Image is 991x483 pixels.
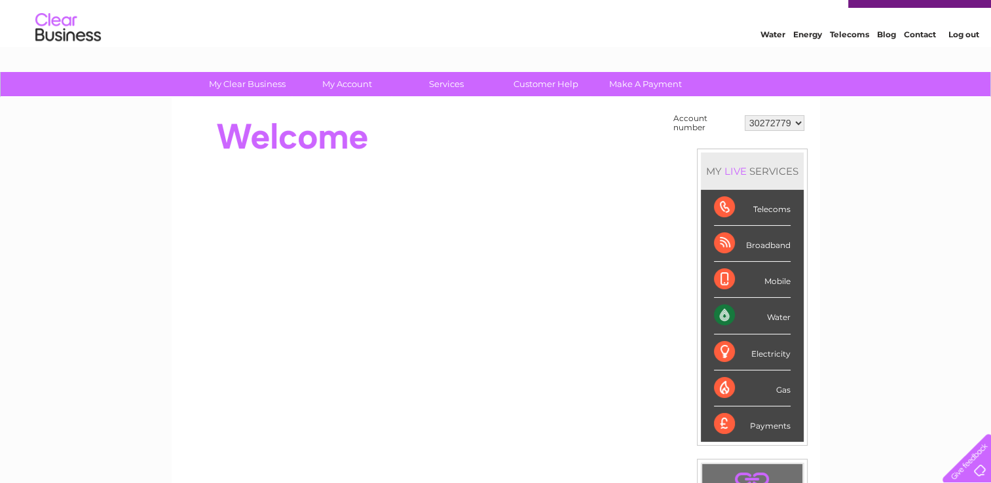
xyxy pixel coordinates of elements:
a: Telecoms [830,56,869,65]
div: Payments [714,406,791,442]
div: Electricity [714,334,791,370]
a: My Clear Business [193,72,301,96]
div: Mobile [714,262,791,298]
a: Services [392,72,500,96]
a: Blog [877,56,896,65]
td: Account number [670,111,741,135]
a: Contact [904,56,936,65]
a: My Account [293,72,401,96]
div: Broadband [714,226,791,262]
a: Energy [793,56,822,65]
div: Telecoms [714,190,791,226]
a: Log out [948,56,979,65]
div: MY SERVICES [701,152,804,190]
div: Water [714,298,791,334]
a: Customer Help [492,72,600,96]
div: LIVE [722,165,749,177]
div: Gas [714,370,791,406]
a: Water [760,56,785,65]
div: Clear Business is a trading name of Verastar Limited (registered in [GEOGRAPHIC_DATA] No. 3667643... [187,7,806,63]
img: logo.png [35,34,102,74]
a: 0333 014 3131 [744,7,834,23]
a: Make A Payment [591,72,700,96]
